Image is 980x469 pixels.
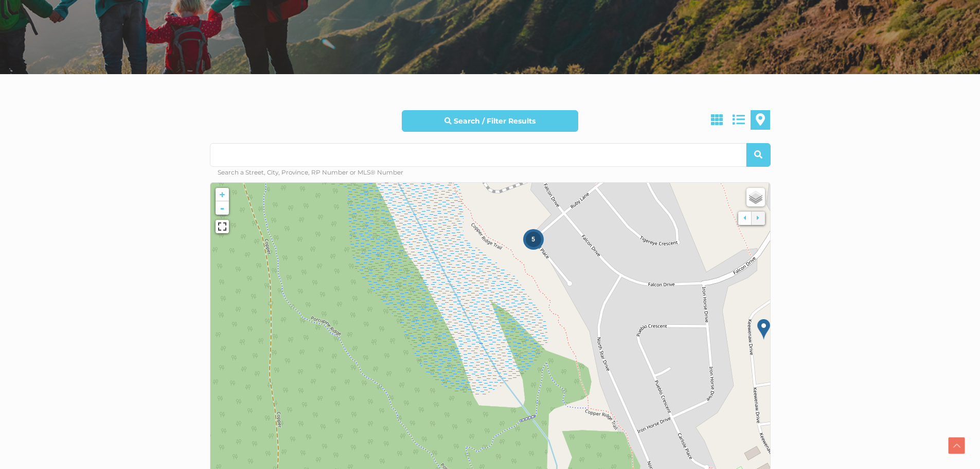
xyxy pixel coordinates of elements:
small: Search a Street, City, Province, RP Number or MLS® Number [218,168,403,176]
img: marker-icon-default.png [757,319,770,340]
a: + [216,188,229,201]
a: Layers [746,188,765,206]
span: 5 [531,236,535,243]
a: View Fullscreen [216,220,229,233]
a: Search / Filter Results [402,110,578,132]
strong: Search / Filter Results [454,116,536,126]
a: - [216,201,229,215]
